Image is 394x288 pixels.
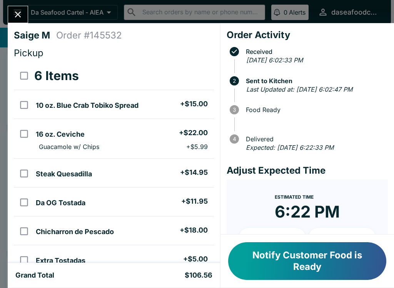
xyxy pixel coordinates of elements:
text: 2 [233,78,236,84]
h5: + $11.95 [181,197,208,206]
h4: Order # 145532 [56,30,122,41]
h5: + $5.00 [183,255,208,264]
span: Sent to Kitchen [242,77,388,84]
span: Delivered [242,136,388,142]
h5: $106.56 [185,271,212,280]
em: Last Updated at: [DATE] 6:02:47 PM [246,85,352,93]
h5: Grand Total [15,271,54,280]
h5: + $15.00 [180,99,208,109]
h3: 6 Items [34,68,79,84]
p: + $5.99 [186,143,208,151]
span: Pickup [14,47,43,59]
h5: + $14.95 [180,168,208,177]
span: Received [242,48,388,55]
em: [DATE] 6:02:33 PM [246,56,303,64]
table: orders table [14,62,214,274]
button: Notify Customer Food is Ready [228,242,386,280]
time: 6:22 PM [275,202,340,222]
h5: Extra Tostadas [36,256,85,265]
h5: + $18.00 [180,226,208,235]
p: Guacamole w/ Chips [39,143,99,151]
h5: 16 oz. Ceviche [36,130,85,139]
button: + 10 [239,228,306,247]
h4: Adjust Expected Time [227,165,388,176]
h4: Order Activity [227,29,388,41]
span: Food Ready [242,106,388,113]
span: Estimated Time [275,194,314,200]
text: 3 [233,107,236,113]
h5: 10 oz. Blue Crab Tobiko Spread [36,101,139,110]
text: 4 [232,136,236,142]
h5: Steak Quesadilla [36,169,92,179]
button: Close [8,6,28,23]
button: + 20 [309,228,376,247]
em: Expected: [DATE] 6:22:33 PM [246,144,334,151]
h4: Saige M [14,30,56,41]
h5: Da OG Tostada [36,198,85,208]
h5: Chicharron de Pescado [36,227,114,236]
h5: + $22.00 [179,128,208,137]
